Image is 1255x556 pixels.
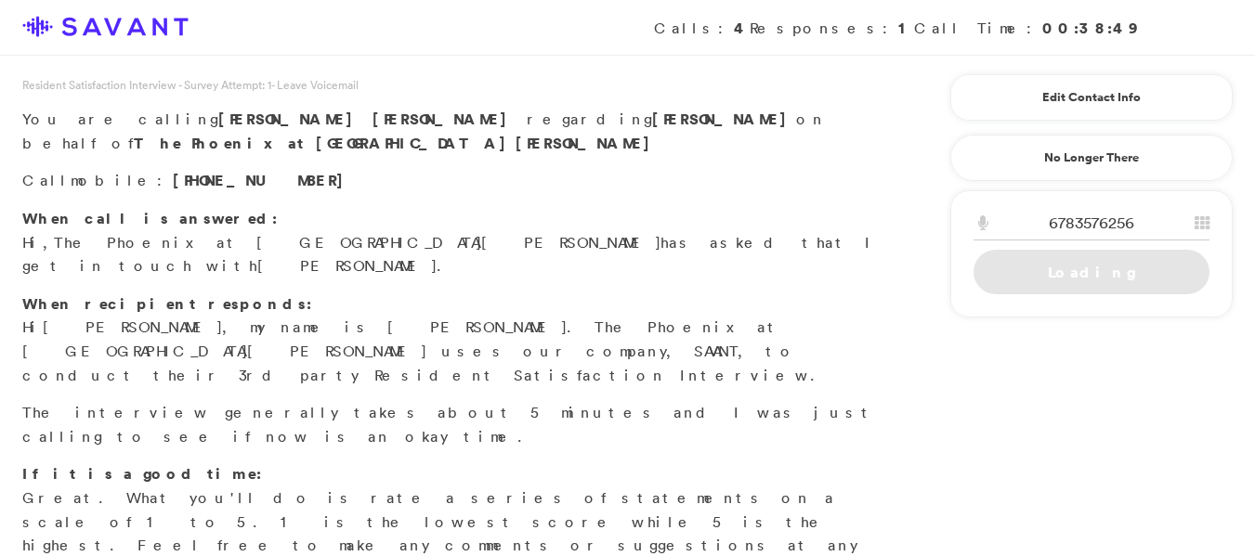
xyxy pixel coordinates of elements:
p: You are calling regarding on behalf of [22,108,880,155]
strong: If it is a good time: [22,463,262,484]
span: mobile [71,171,157,189]
strong: The Phoenix at [GEOGRAPHIC_DATA][PERSON_NAME] [134,133,660,153]
span: The Phoenix at [GEOGRAPHIC_DATA][PERSON_NAME] [54,233,660,252]
p: Call : [22,169,880,193]
p: Hi, has asked that I get in touch with . [22,207,880,278]
a: Loading [974,250,1209,294]
p: Hi , my name is [PERSON_NAME]. The Phoenix at [GEOGRAPHIC_DATA][PERSON_NAME] uses our company, SA... [22,292,880,387]
strong: 00:38:49 [1042,18,1140,38]
span: [PERSON_NAME] [218,109,362,129]
span: [PHONE_NUMBER] [173,170,353,190]
strong: 4 [734,18,750,38]
span: [PERSON_NAME] [373,109,516,129]
strong: When recipient responds: [22,293,312,314]
a: No Longer There [950,135,1233,181]
p: The interview generally takes about 5 minutes and I was just calling to see if now is an okay time. [22,401,880,448]
strong: 1 [898,18,914,38]
a: Edit Contact Info [974,83,1209,112]
span: [PERSON_NAME] [43,317,222,336]
strong: When call is answered: [22,208,278,228]
span: Resident Satisfaction Interview - Survey Attempt: 1 - Leave Voicemail [22,77,359,93]
span: [PERSON_NAME] [257,256,437,275]
strong: [PERSON_NAME] [652,109,796,129]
